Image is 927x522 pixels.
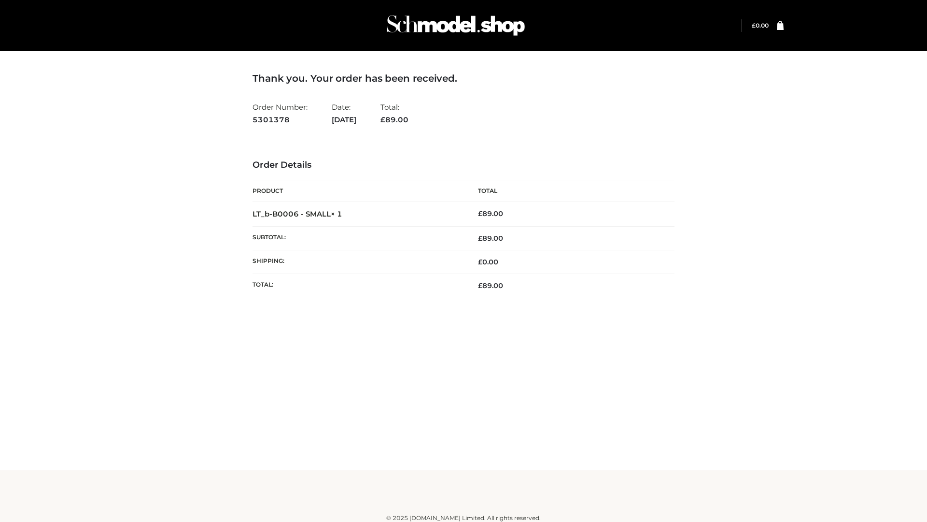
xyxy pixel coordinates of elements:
span: £ [478,209,482,218]
th: Total: [253,274,463,298]
span: £ [752,22,756,29]
strong: 5301378 [253,114,308,126]
a: £0.00 [752,22,769,29]
strong: [DATE] [332,114,356,126]
bdi: 89.00 [478,209,503,218]
span: £ [478,234,482,243]
th: Shipping: [253,250,463,274]
h3: Thank you. Your order has been received. [253,72,674,84]
span: 89.00 [380,115,408,124]
strong: × 1 [331,209,342,218]
h3: Order Details [253,160,674,171]
th: Subtotal: [253,226,463,250]
th: Product [253,180,463,202]
strong: LT_b-B0006 - SMALL [253,209,342,218]
li: Total: [380,99,408,128]
li: Date: [332,99,356,128]
li: Order Number: [253,99,308,128]
bdi: 0.00 [752,22,769,29]
span: £ [478,258,482,266]
img: Schmodel Admin 964 [383,6,528,44]
span: 89.00 [478,234,503,243]
bdi: 0.00 [478,258,498,266]
th: Total [463,180,674,202]
span: £ [478,281,482,290]
span: 89.00 [478,281,503,290]
span: £ [380,115,385,124]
